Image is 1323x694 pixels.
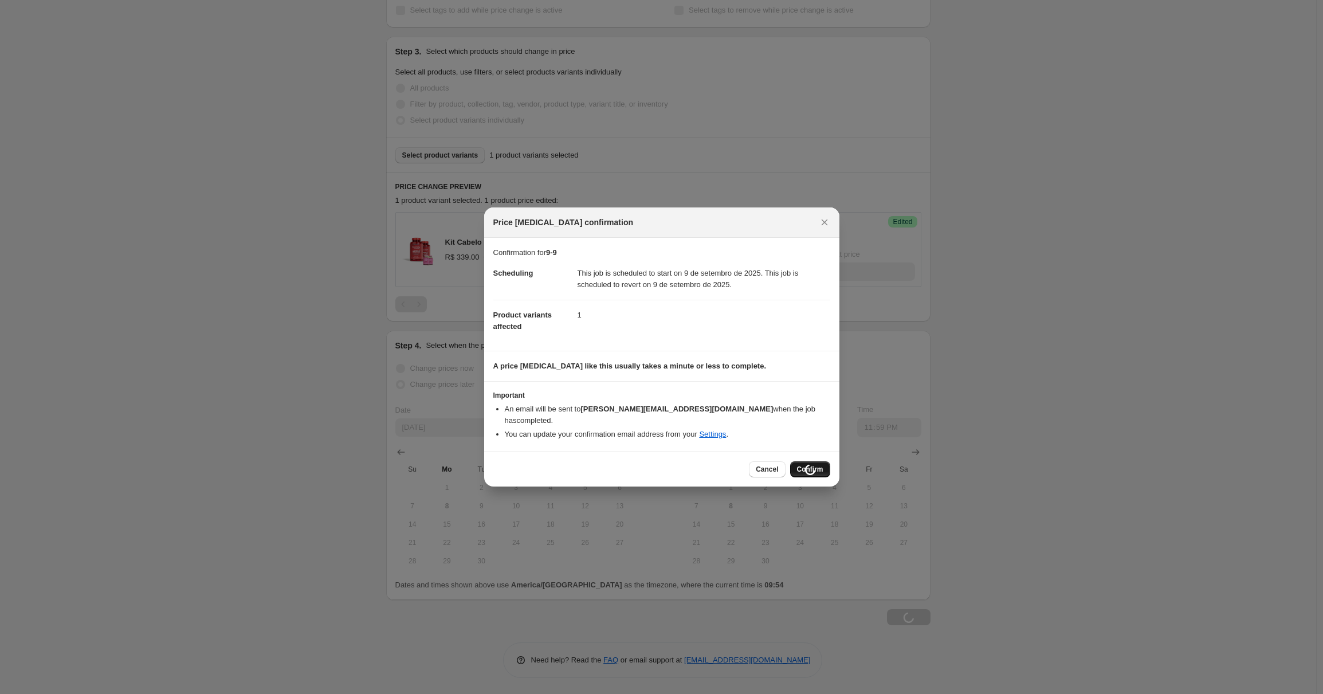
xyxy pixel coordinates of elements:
span: Cancel [756,465,778,474]
button: Cancel [749,461,785,477]
span: Product variants affected [493,311,552,331]
span: Scheduling [493,269,533,277]
b: [PERSON_NAME][EMAIL_ADDRESS][DOMAIN_NAME] [580,405,773,413]
a: Settings [699,430,726,438]
h3: Important [493,391,830,400]
dd: This job is scheduled to start on 9 de setembro de 2025. This job is scheduled to revert on 9 de ... [578,258,830,300]
button: Close [816,214,833,230]
span: Price [MEDICAL_DATA] confirmation [493,217,634,228]
li: An email will be sent to when the job has completed . [505,403,830,426]
p: Confirmation for [493,247,830,258]
b: 9-9 [546,248,557,257]
li: You can update your confirmation email address from your . [505,429,830,440]
dd: 1 [578,300,830,330]
b: A price [MEDICAL_DATA] like this usually takes a minute or less to complete. [493,362,767,370]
